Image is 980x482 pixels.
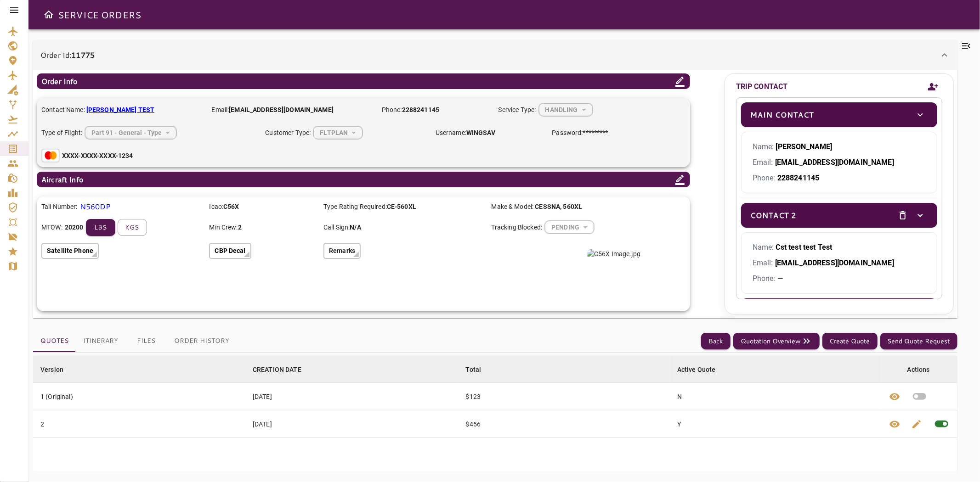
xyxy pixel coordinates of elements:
[750,210,796,221] p: Contact 2
[741,203,937,228] div: Contact 2deletetoggle
[402,106,439,113] b: 2288241145
[41,174,83,185] p: Aircraft Info
[928,410,955,437] span: This quote is already active
[701,333,731,350] button: Back
[459,383,670,410] td: $123
[41,105,202,115] p: Contact Name:
[209,202,317,212] p: Icao:
[775,258,894,267] b: [EMAIL_ADDRESS][DOMAIN_NAME]
[466,364,493,375] span: Total
[775,158,894,167] b: [EMAIL_ADDRESS][DOMAIN_NAME]
[880,333,957,350] button: Send Quote Request
[86,106,154,113] b: [PERSON_NAME] TEST
[40,50,95,61] p: Order Id:
[912,419,923,430] span: edit
[41,76,78,87] p: Order Info
[587,249,640,258] img: C56X Image.jpg
[822,333,878,350] button: Create Quote
[777,274,783,283] b: —
[539,97,593,122] div: HANDLING
[912,107,928,123] button: toggle
[76,330,125,352] button: Itinerary
[85,120,176,145] div: HANDLING
[545,215,594,240] div: HANDLING
[253,364,313,375] span: CREATION DATE
[47,246,93,256] p: Satellite Phone
[41,202,78,212] p: Tail Number:
[492,202,599,212] p: Make & Model:
[889,391,901,402] span: visibility
[924,76,942,97] button: Add new contact
[677,364,728,375] span: Active Quote
[498,103,606,117] div: Service Type:
[215,246,245,256] p: CBP Decal
[466,364,482,375] div: Total
[753,273,926,284] p: Phone:
[245,383,459,410] td: [DATE]
[736,81,788,92] p: TRIP CONTACT
[459,410,670,438] td: $456
[466,129,495,136] b: WINGSAV
[62,152,133,159] b: XXXX-XXXX-XXXX-1234
[387,203,416,210] b: CE-560XL
[670,410,882,438] td: Y
[552,128,608,138] p: Password:
[118,219,147,236] button: kgs
[776,243,833,252] b: Cst test test Test
[895,207,911,223] button: delete
[750,109,814,120] p: Main Contact
[80,201,111,212] p: N560DP
[33,410,245,438] td: 2
[40,364,63,375] div: Version
[253,364,301,375] div: CREATION DATE
[492,220,652,234] div: Tracking Blocked:
[167,330,237,352] button: Order History
[245,410,459,438] td: [DATE]
[884,383,906,410] button: View quote details
[884,410,906,437] button: View quote details
[350,224,361,231] b: N/A
[265,126,426,140] div: Customer Type:
[33,40,957,70] div: Order Id:11775
[33,70,957,318] div: Order Id:11775
[71,50,95,60] b: 11775
[125,330,167,352] button: Files
[313,120,363,145] div: HANDLING
[329,246,355,256] p: Remarks
[677,364,716,375] div: Active Quote
[58,7,141,22] h6: SERVICE ORDERS
[41,149,60,163] img: Mastercard
[40,6,58,24] button: Open drawer
[889,419,901,430] span: visibility
[733,333,820,350] button: Quotation Overview
[753,242,926,253] p: Name:
[670,383,882,410] td: N
[741,102,937,127] div: Main Contacttoggle
[33,330,237,352] div: basic tabs example
[323,223,484,232] p: Call Sign:
[33,383,245,410] td: 1 (Original)
[535,203,582,210] b: CESSNA , 560XL
[753,157,926,168] p: Email:
[906,383,933,410] button: Set quote as active quote
[753,173,926,184] p: Phone:
[906,410,928,437] button: Edit quote
[382,105,489,115] p: Phone:
[229,106,334,113] b: [EMAIL_ADDRESS][DOMAIN_NAME]
[209,223,317,232] p: Min Crew:
[753,258,926,269] p: Email:
[41,126,256,140] div: Type of Flight:
[33,330,76,352] button: Quotes
[65,223,84,232] b: 20200
[211,105,372,115] p: Email:
[436,128,543,138] p: Username:
[776,142,833,151] b: [PERSON_NAME]
[223,203,239,210] b: C56X
[912,207,928,223] button: toggle
[86,219,115,236] button: lbs
[323,202,484,212] p: Type Rating Required:
[238,224,242,231] b: 2
[40,364,75,375] span: Version
[753,141,926,152] p: Name:
[777,174,820,182] b: 2288241145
